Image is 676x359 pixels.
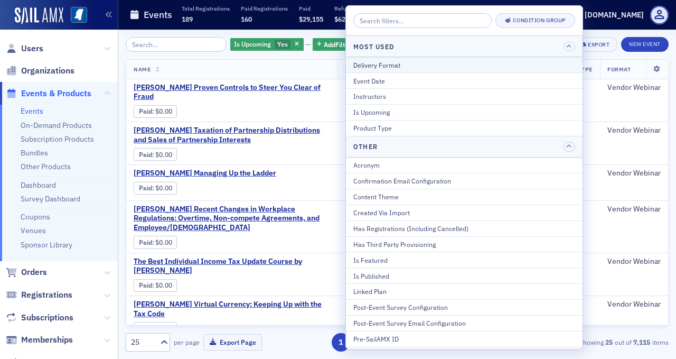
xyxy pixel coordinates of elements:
[345,135,365,142] time: 8:00 AM
[353,240,575,249] div: Has Third Party Provisioning
[345,92,370,113] div: –
[345,265,359,280] time: 10:30 AM
[21,180,56,190] a: Dashboard
[21,334,73,346] span: Memberships
[607,126,661,135] div: Vendor Webinar
[134,300,330,318] a: [PERSON_NAME] Virtual Currency: Keeping Up with the Tax Code
[126,37,227,52] input: Search…
[6,65,74,77] a: Organizations
[345,91,359,106] time: 12:30 PM
[345,98,367,113] time: 4:30 PM
[334,5,359,12] p: Refunded
[353,91,575,101] div: Instructors
[345,256,367,266] span: [DATE]
[353,176,575,186] div: Confirmation Email Configuration
[134,169,311,178] span: Surgent's Managing Up the Ladder
[134,322,177,335] div: Paid: 0 - $0
[21,65,74,77] span: Organizations
[345,168,367,178] span: [DATE]
[21,212,50,222] a: Coupons
[21,194,80,204] a: Survey Dashboard
[346,173,583,189] button: Confirmation Email Configuration
[134,66,151,73] span: Name
[134,236,177,248] div: Paid: 0 - $0
[134,105,177,118] div: Paid: 0 - $0
[513,17,566,23] div: Condition Group
[139,151,155,159] span: :
[155,325,172,333] span: $0.00
[134,279,177,292] div: Paid: 0 - $0
[346,57,583,72] button: Delivery Format
[345,125,367,135] span: [DATE]
[346,331,583,347] button: Pre-SailAMX ID
[134,83,330,102] a: [PERSON_NAME] Proven Controls to Steer You Clear of Fraud
[345,82,367,92] span: [DATE]
[607,169,661,178] div: Vendor Webinar
[139,325,152,333] a: Paid
[353,42,394,51] h4: Most Used
[155,151,172,159] span: $0.00
[299,15,323,23] span: $29,155
[607,205,661,214] div: Vendor Webinar
[345,66,359,73] span: Date
[345,142,368,149] time: 12:00 PM
[131,337,154,348] div: 25
[345,214,370,234] div: –
[353,287,575,296] div: Linked Plan
[139,184,155,192] span: :
[21,88,91,99] span: Events & Products
[15,7,63,24] img: SailAMX
[21,312,73,324] span: Subscriptions
[21,226,46,235] a: Venues
[6,88,91,99] a: Events & Products
[134,169,311,178] a: [PERSON_NAME] Managing Up the Ladder
[230,38,304,51] div: Yes
[139,238,152,246] a: Paid
[632,337,652,347] strong: 7,115
[139,151,152,159] a: Paid
[345,309,370,323] div: –
[607,66,631,73] span: Format
[345,299,367,309] span: [DATE]
[353,107,575,117] div: Is Upcoming
[345,272,368,287] time: 6:30 PM
[353,271,575,281] div: Is Published
[6,43,43,54] a: Users
[21,43,43,54] span: Users
[345,178,365,185] time: 9:00 AM
[353,142,378,151] h4: Other
[139,184,152,192] a: Paid
[346,283,583,299] button: Linked Plan
[353,208,575,217] div: Created Via Import
[203,334,262,351] button: Export Page
[334,15,349,23] span: $620
[63,7,87,25] a: View Homepage
[139,238,155,246] span: :
[134,83,330,102] span: Surgent's Proven Controls to Steer You Clear of Fraud
[345,316,369,323] time: 11:00 AM
[346,72,583,88] button: Event Date
[6,289,72,301] a: Registrations
[607,300,661,309] div: Vendor Webinar
[174,337,200,347] label: per page
[346,88,583,104] button: Instructors
[345,185,369,192] time: 11:00 AM
[346,158,583,173] button: Acronym
[324,40,352,49] span: Add Filter
[353,318,575,328] div: Post-Event Survey Email Configuration
[241,5,288,12] p: Paid Registrations
[134,126,330,144] a: [PERSON_NAME] Taxation of Partnership Distributions and Sales of Partnership Interests
[345,178,370,192] div: –
[571,37,617,52] button: Export
[345,213,359,227] time: 12:00 PM
[134,182,177,195] div: Paid: 0 - $0
[21,106,43,116] a: Events
[139,107,152,115] a: Paid
[495,13,575,28] button: Condition Group
[353,76,575,86] div: Event Date
[353,13,492,28] input: Search filters...
[299,5,323,12] p: Paid
[21,162,71,171] a: Other Products
[650,6,669,24] span: Profile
